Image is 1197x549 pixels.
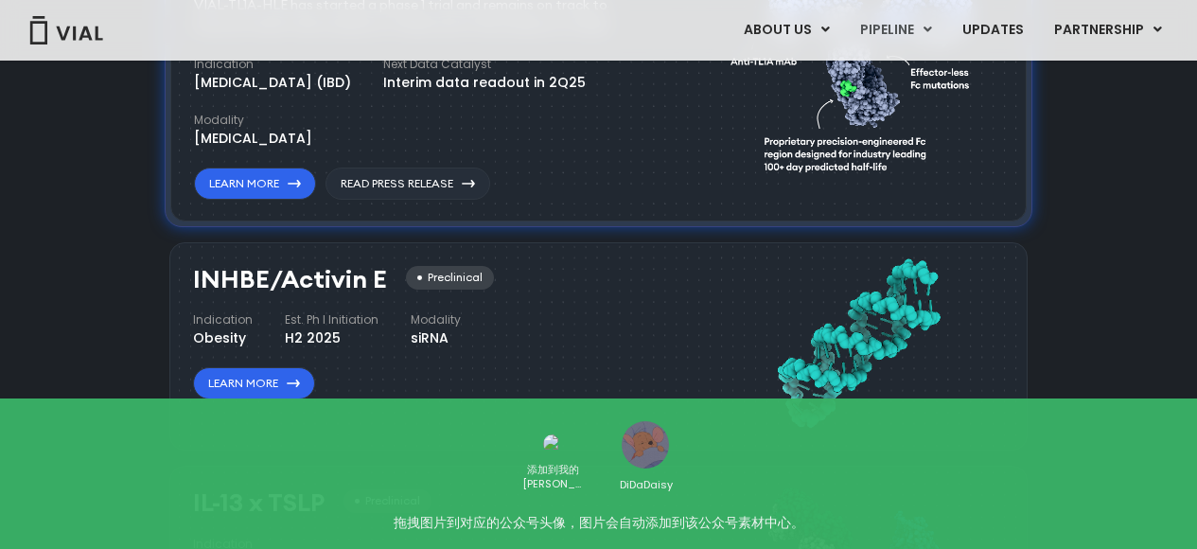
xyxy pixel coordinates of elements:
[194,73,351,93] div: [MEDICAL_DATA] (IBD)
[383,56,586,73] h4: Next Data Catalyst
[406,266,494,290] div: Preclinical
[947,14,1038,46] a: UPDATES
[285,311,378,328] h4: Est. Ph I Initiation
[193,266,387,293] h3: INHBE/Activin E
[411,311,461,328] h4: Modality
[326,168,490,200] a: Read Press Release
[845,14,946,46] a: PIPELINEMenu Toggle
[194,168,316,200] a: Learn More
[1039,14,1177,46] a: PARTNERSHIPMenu Toggle
[194,56,351,73] h4: Indication
[194,112,312,129] h4: Modality
[28,16,104,44] img: Vial Logo
[193,367,315,399] a: Learn More
[194,129,312,149] div: [MEDICAL_DATA]
[411,328,461,348] div: siRNA
[193,328,253,348] div: Obesity
[383,73,586,93] div: Interim data readout in 2Q25
[285,328,378,348] div: H2 2025
[193,311,253,328] h4: Indication
[729,14,844,46] a: ABOUT USMenu Toggle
